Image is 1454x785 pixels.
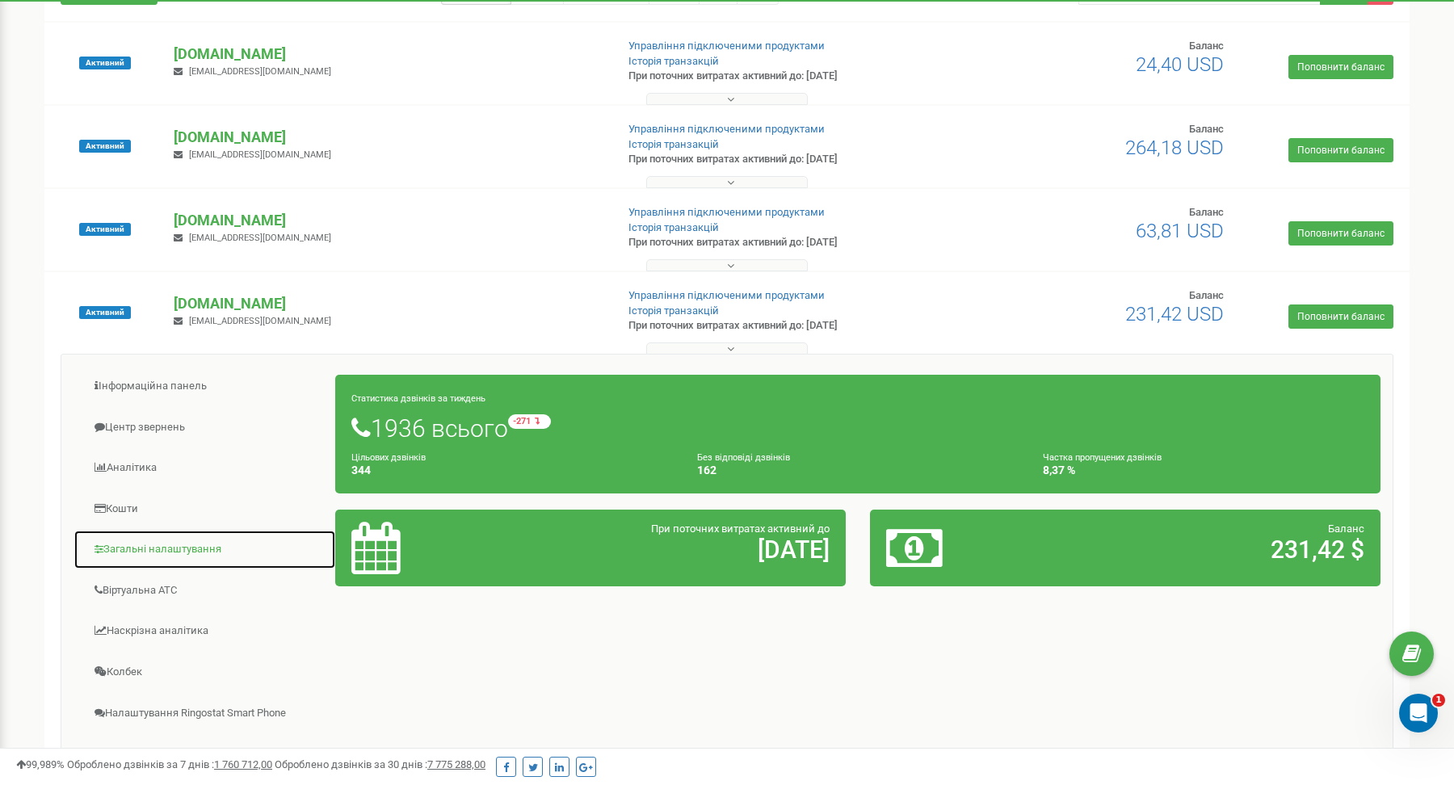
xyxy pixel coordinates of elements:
p: При поточних витратах активний до: [DATE] [628,235,943,250]
h1: 1936 всього [351,414,1364,442]
h2: [DATE] [519,536,830,563]
span: [EMAIL_ADDRESS][DOMAIN_NAME] [189,66,331,77]
p: При поточних витратах активний до: [DATE] [628,318,943,334]
p: [DOMAIN_NAME] [174,44,602,65]
h4: 162 [697,464,1019,476]
span: При поточних витратах активний до [651,523,830,535]
a: Інформаційна панель [74,367,336,406]
a: Поповнити баланс [1288,221,1393,246]
h4: 344 [351,464,673,476]
h4: 8,37 % [1043,464,1364,476]
span: Активний [79,223,131,236]
span: [EMAIL_ADDRESS][DOMAIN_NAME] [189,149,331,160]
a: Кошти [74,489,336,529]
u: 1 760 712,00 [214,758,272,770]
p: [DOMAIN_NAME] [174,210,602,231]
a: Віртуальна АТС [74,571,336,611]
a: Налаштування Ringostat Smart Phone [74,694,336,733]
a: Поповнити баланс [1288,304,1393,329]
small: Цільових дзвінків [351,452,426,463]
a: Аналiтика [74,448,336,488]
p: [DOMAIN_NAME] [174,293,602,314]
span: 63,81 USD [1136,220,1224,242]
a: Історія транзакцій [628,304,719,317]
a: Історія транзакцій [628,55,719,67]
span: Баланс [1189,40,1224,52]
p: При поточних витратах активний до: [DATE] [628,152,943,167]
span: 24,40 USD [1136,53,1224,76]
span: 264,18 USD [1125,136,1224,159]
a: Історія транзакцій [628,221,719,233]
p: [DOMAIN_NAME] [174,127,602,148]
a: Управління підключеними продуктами [628,289,825,301]
h2: 231,42 $ [1053,536,1364,563]
span: Активний [79,57,131,69]
a: Загальні налаштування [74,530,336,569]
a: Поповнити баланс [1288,138,1393,162]
a: Наскрізна аналітика [74,611,336,651]
span: Баланс [1189,123,1224,135]
a: Управління підключеними продуктами [628,206,825,218]
span: 99,989% [16,758,65,770]
a: Історія транзакцій [628,138,719,150]
small: -271 [508,414,551,429]
span: 1 [1432,694,1445,707]
span: Активний [79,306,131,319]
p: При поточних витратах активний до: [DATE] [628,69,943,84]
a: Колбек [74,653,336,692]
span: Оброблено дзвінків за 7 днів : [67,758,272,770]
a: Поповнити баланс [1288,55,1393,79]
span: [EMAIL_ADDRESS][DOMAIN_NAME] [189,316,331,326]
a: Центр звернень [74,408,336,447]
span: Оброблено дзвінків за 30 днів : [275,758,485,770]
span: Активний [79,140,131,153]
small: Частка пропущених дзвінків [1043,452,1162,463]
iframe: Intercom live chat [1399,694,1438,733]
a: Управління підключеними продуктами [628,40,825,52]
span: 231,42 USD [1125,303,1224,325]
span: [EMAIL_ADDRESS][DOMAIN_NAME] [189,233,331,243]
small: Без відповіді дзвінків [697,452,790,463]
small: Статистика дзвінків за тиждень [351,393,485,404]
span: Баланс [1328,523,1364,535]
a: Інтеграція [74,734,336,774]
u: 7 775 288,00 [427,758,485,770]
span: Баланс [1189,206,1224,218]
span: Баланс [1189,289,1224,301]
a: Управління підключеними продуктами [628,123,825,135]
